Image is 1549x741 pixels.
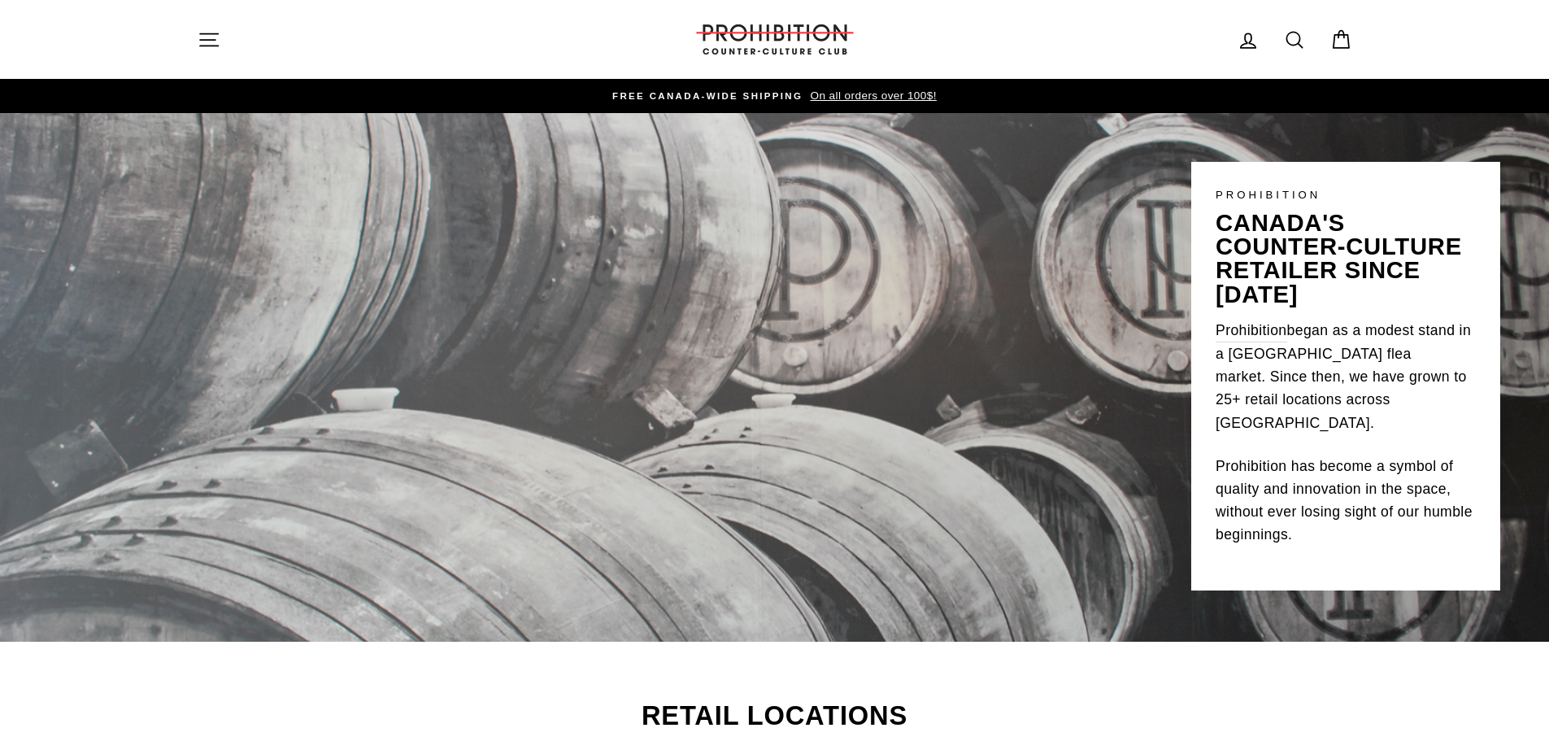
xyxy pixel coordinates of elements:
p: began as a modest stand in a [GEOGRAPHIC_DATA] flea market. Since then, we have grown to 25+ reta... [1216,319,1476,434]
a: Prohibition [1216,319,1287,342]
p: canada's counter-culture retailer since [DATE] [1216,211,1476,307]
a: FREE CANADA-WIDE SHIPPING On all orders over 100$! [202,87,1348,105]
p: PROHIBITION [1216,186,1476,203]
p: Prohibition has become a symbol of quality and innovation in the space, without ever losing sight... [1216,455,1476,547]
img: PROHIBITION COUNTER-CULTURE CLUB [694,24,856,54]
span: On all orders over 100$! [806,89,936,102]
h2: Retail Locations [198,703,1352,730]
span: FREE CANADA-WIDE SHIPPING [612,91,803,101]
